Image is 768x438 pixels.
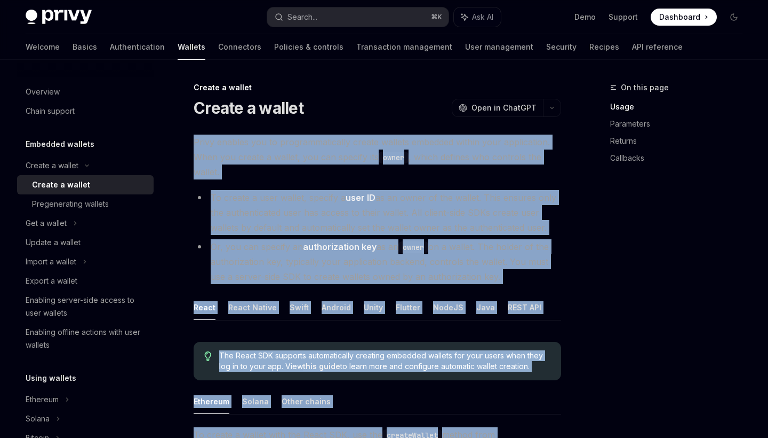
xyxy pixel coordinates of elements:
[17,194,154,214] a: Pregenerating wallets
[609,12,638,22] a: Support
[26,255,76,268] div: Import a wallet
[32,198,109,210] div: Pregenerating wallets
[17,82,154,101] a: Overview
[274,34,343,60] a: Policies & controls
[26,34,60,60] a: Welcome
[26,393,59,406] div: Ethereum
[242,389,269,414] button: Solana
[26,372,76,385] h5: Using wallets
[610,132,751,150] a: Returns
[621,81,669,94] span: On this page
[178,34,205,60] a: Wallets
[219,350,550,372] span: The React SDK supports automatically creating embedded wallets for your users when they log in to...
[610,150,751,167] a: Callbacks
[303,362,340,371] a: this guide
[32,178,90,191] div: Create a wallet
[465,34,533,60] a: User management
[267,7,448,27] button: Search...⌘K
[290,295,309,320] button: Swift
[651,9,717,26] a: Dashboard
[26,294,147,319] div: Enabling server-side access to user wallets
[471,103,537,113] span: Open in ChatGPT
[17,101,154,121] a: Chain support
[472,12,493,22] span: Ask AI
[26,10,92,25] img: dark logo
[574,12,596,22] a: Demo
[194,295,215,320] button: React
[194,389,229,414] button: Ethereum
[632,34,683,60] a: API reference
[73,34,97,60] a: Basics
[356,34,452,60] a: Transaction management
[322,295,351,320] button: Android
[17,233,154,252] a: Update a wallet
[433,295,463,320] button: NodeJS
[204,351,212,361] svg: Tip
[17,175,154,194] a: Create a wallet
[282,389,331,414] button: Other chains
[194,239,561,284] li: Or, you can specify an as an on a wallet. The holder of the authorization key, typically your app...
[110,34,165,60] a: Authentication
[26,326,147,351] div: Enabling offline actions with user wallets
[364,295,383,320] button: Unity
[17,323,154,355] a: Enabling offline actions with user wallets
[26,85,60,98] div: Overview
[659,12,700,22] span: Dashboard
[194,190,561,235] li: To create a user wallet, specify a as an owner of the wallet. This ensures only the authenticated...
[589,34,619,60] a: Recipes
[476,295,495,320] button: Java
[303,241,377,252] strong: authorization key
[218,34,261,60] a: Connectors
[610,98,751,115] a: Usage
[26,105,75,118] div: Chain support
[26,412,50,425] div: Solana
[396,295,420,320] button: Flutter
[508,295,541,320] button: REST API
[26,138,94,151] h5: Embedded wallets
[194,98,303,118] h1: Create a wallet
[194,82,561,93] div: Create a wallet
[26,275,77,287] div: Export a wallet
[26,159,78,172] div: Create a wallet
[346,192,375,203] strong: user ID
[725,9,742,26] button: Toggle dark mode
[398,241,428,253] code: owner
[17,291,154,323] a: Enabling server-side access to user wallets
[454,7,501,27] button: Ask AI
[431,13,442,21] span: ⌘ K
[26,236,81,249] div: Update a wallet
[546,34,577,60] a: Security
[379,152,409,163] code: owner
[194,135,561,179] span: Privy enables you to programmatically create wallets embedded within your application. When you c...
[17,271,154,291] a: Export a wallet
[287,11,317,24] div: Search...
[228,295,277,320] button: React Native
[26,217,67,230] div: Get a wallet
[452,99,543,117] button: Open in ChatGPT
[610,115,751,132] a: Parameters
